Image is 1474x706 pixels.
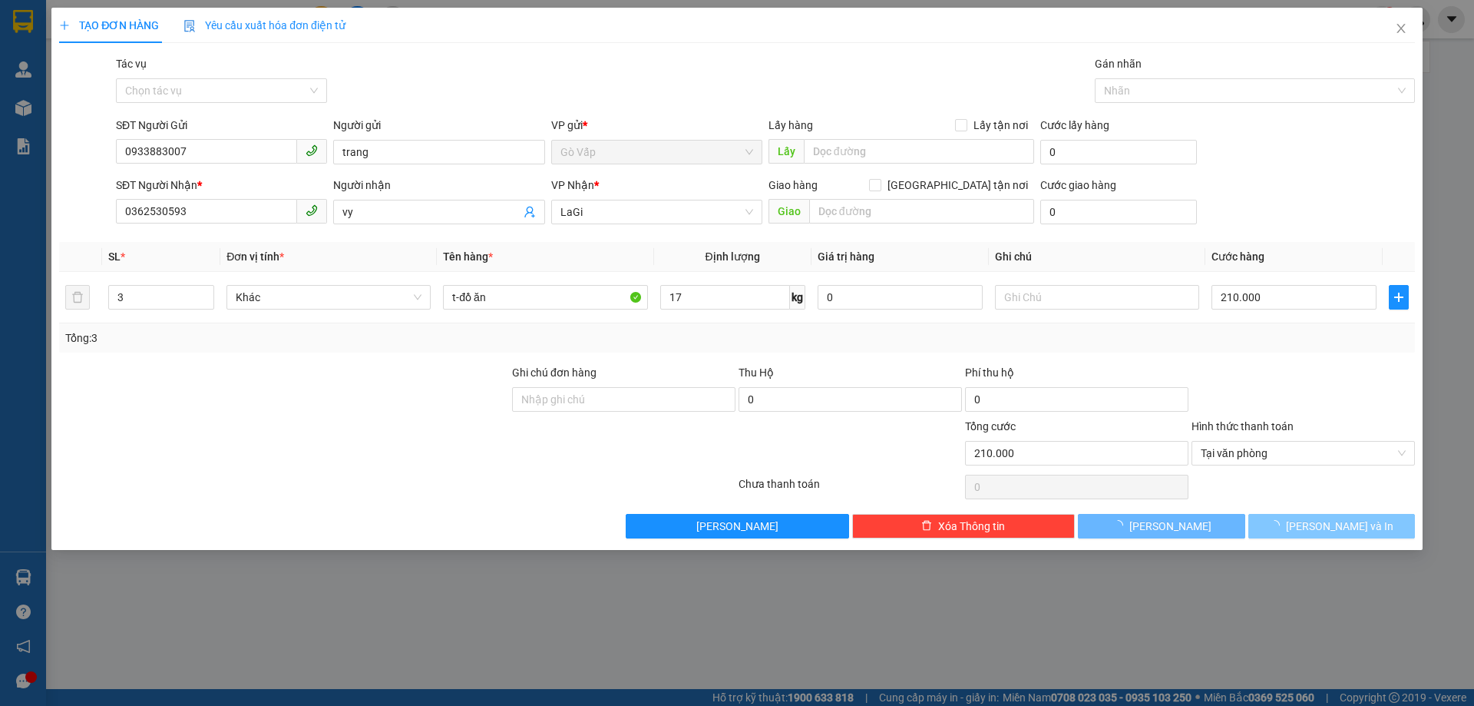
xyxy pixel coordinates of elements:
[1380,8,1423,51] button: Close
[8,85,92,131] b: 148/31 [PERSON_NAME], P6, Q Gò Vấp
[1191,420,1294,433] label: Hình thức thanh toán
[226,250,284,263] span: Đơn vị tính
[106,85,117,96] span: environment
[921,520,932,532] span: delete
[65,285,90,310] button: delete
[737,476,963,502] div: Chưa thanh toán
[1201,442,1406,465] span: Tại văn phòng
[1112,520,1129,531] span: loading
[106,85,200,114] b: 33 Bác Ái, P Phước Hội, TX Lagi
[512,387,735,412] input: Ghi chú đơn hàng
[995,285,1199,310] input: Ghi Chú
[768,119,813,131] span: Lấy hàng
[965,420,1016,433] span: Tổng cước
[989,242,1205,272] th: Ghi chú
[116,117,327,134] div: SĐT Người Gửi
[306,144,318,157] span: phone
[8,65,106,82] li: VP Gò Vấp
[59,19,159,31] span: TẠO ĐƠN HÀNG
[768,139,804,164] span: Lấy
[333,177,544,194] div: Người nhận
[965,364,1188,387] div: Phí thu hộ
[852,514,1076,539] button: deleteXóa Thông tin
[59,20,70,31] span: plus
[818,285,983,310] input: 0
[1395,22,1407,35] span: close
[106,65,204,82] li: VP LaGi
[560,201,753,224] span: LaGi
[1040,179,1116,191] label: Cước giao hàng
[809,199,1034,224] input: Dọc đường
[696,518,778,535] span: [PERSON_NAME]
[1269,520,1286,531] span: loading
[1248,514,1415,539] button: [PERSON_NAME] và In
[739,366,774,379] span: Thu Hộ
[551,117,762,134] div: VP gửi
[818,250,874,263] span: Giá trị hàng
[768,179,818,191] span: Giao hàng
[560,141,753,164] span: Gò Vấp
[804,139,1034,164] input: Dọc đường
[8,85,18,96] span: environment
[116,58,147,70] label: Tác vụ
[236,286,421,309] span: Khác
[8,8,223,37] li: Mỹ Loan
[108,250,121,263] span: SL
[1129,518,1211,535] span: [PERSON_NAME]
[1095,58,1142,70] label: Gán nhãn
[1286,518,1393,535] span: [PERSON_NAME] và In
[65,330,569,346] div: Tổng: 3
[1040,200,1197,224] input: Cước giao hàng
[183,20,196,32] img: icon
[967,117,1034,134] span: Lấy tận nơi
[938,518,1005,535] span: Xóa Thông tin
[1078,514,1244,539] button: [PERSON_NAME]
[116,177,327,194] div: SĐT Người Nhận
[1390,291,1408,303] span: plus
[768,199,809,224] span: Giao
[524,206,536,218] span: user-add
[790,285,805,310] span: kg
[881,177,1034,194] span: [GEOGRAPHIC_DATA] tận nơi
[706,250,760,263] span: Định lượng
[443,285,647,310] input: VD: Bàn, Ghế
[183,19,345,31] span: Yêu cầu xuất hóa đơn điện tử
[512,366,597,379] label: Ghi chú đơn hàng
[1211,250,1264,263] span: Cước hàng
[8,8,61,61] img: logo.jpg
[443,250,493,263] span: Tên hàng
[333,117,544,134] div: Người gửi
[306,204,318,217] span: phone
[1389,285,1409,310] button: plus
[626,514,849,539] button: [PERSON_NAME]
[1040,119,1109,131] label: Cước lấy hàng
[551,179,594,191] span: VP Nhận
[1040,140,1197,164] input: Cước lấy hàng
